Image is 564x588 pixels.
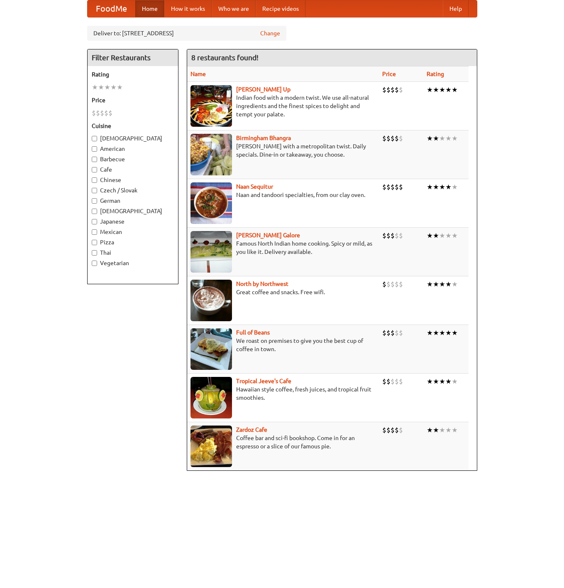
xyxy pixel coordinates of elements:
li: $ [386,280,391,289]
li: ★ [433,231,439,240]
li: ★ [427,377,433,386]
li: $ [399,426,403,435]
li: ★ [445,377,452,386]
li: $ [108,108,112,118]
label: Czech / Slovak [92,186,174,194]
label: Cafe [92,165,174,174]
li: ★ [439,85,445,94]
a: Birmingham Bhangra [236,135,291,141]
input: American [92,146,97,152]
li: ★ [433,280,439,289]
div: Deliver to: [STREET_ADDRESS] [87,26,286,41]
li: ★ [445,231,452,240]
li: ★ [452,182,458,192]
li: $ [399,328,403,337]
li: $ [386,377,391,386]
li: ★ [92,83,98,92]
p: [PERSON_NAME] with a metropolitan twist. Daily specials. Dine-in or takeaway, you choose. [190,142,376,159]
li: ★ [445,328,452,337]
li: ★ [439,231,445,240]
a: Name [190,71,206,77]
a: [PERSON_NAME] Galore [236,232,300,239]
li: $ [382,134,386,143]
li: $ [386,134,391,143]
li: $ [382,377,386,386]
li: $ [395,85,399,94]
li: ★ [427,328,433,337]
input: Mexican [92,229,97,235]
li: ★ [117,83,123,92]
input: German [92,198,97,204]
li: $ [92,108,96,118]
li: ★ [433,134,439,143]
a: Home [135,0,164,17]
a: Price [382,71,396,77]
li: ★ [439,280,445,289]
a: Recipe videos [256,0,305,17]
li: ★ [433,377,439,386]
li: ★ [445,426,452,435]
li: $ [395,182,399,192]
input: Czech / Slovak [92,188,97,193]
img: currygalore.jpg [190,231,232,273]
img: bhangra.jpg [190,134,232,175]
img: beans.jpg [190,328,232,370]
li: ★ [452,85,458,94]
a: Tropical Jeeve's Cafe [236,378,291,384]
li: ★ [445,280,452,289]
h5: Cuisine [92,122,174,130]
li: ★ [433,85,439,94]
a: Help [443,0,469,17]
img: jeeves.jpg [190,377,232,418]
li: $ [399,134,403,143]
a: Who we are [212,0,256,17]
a: FoodMe [88,0,135,17]
li: ★ [452,328,458,337]
li: ★ [439,182,445,192]
p: Famous North Indian home cooking. Spicy or mild, as you like it. Delivery available. [190,239,376,256]
li: ★ [452,426,458,435]
li: ★ [445,85,452,94]
a: [PERSON_NAME] Up [236,86,291,93]
li: $ [386,328,391,337]
li: $ [391,231,395,240]
a: North by Northwest [236,280,288,287]
p: We roast on premises to give you the best cup of coffee in town. [190,337,376,353]
img: naansequitur.jpg [190,182,232,224]
li: $ [395,426,399,435]
a: How it works [164,0,212,17]
li: ★ [433,182,439,192]
li: ★ [445,182,452,192]
ng-pluralize: 8 restaurants found! [191,54,259,62]
a: Zardoz Cafe [236,426,267,433]
b: Naan Sequitur [236,183,273,190]
li: $ [399,280,403,289]
input: Japanese [92,219,97,224]
label: Barbecue [92,155,174,163]
p: Coffee bar and sci-fi bookshop. Come in for an espresso or a slice of our famous pie. [190,434,376,450]
li: $ [395,377,399,386]
li: $ [382,231,386,240]
label: [DEMOGRAPHIC_DATA] [92,134,174,143]
li: ★ [427,85,433,94]
input: Vegetarian [92,261,97,266]
li: ★ [427,280,433,289]
li: $ [104,108,108,118]
li: ★ [452,231,458,240]
li: $ [96,108,100,118]
label: German [92,197,174,205]
li: ★ [439,426,445,435]
a: Change [260,29,280,37]
a: Rating [427,71,444,77]
li: ★ [427,231,433,240]
li: $ [391,85,395,94]
img: north.jpg [190,280,232,321]
li: ★ [110,83,117,92]
li: ★ [104,83,110,92]
label: Chinese [92,176,174,184]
